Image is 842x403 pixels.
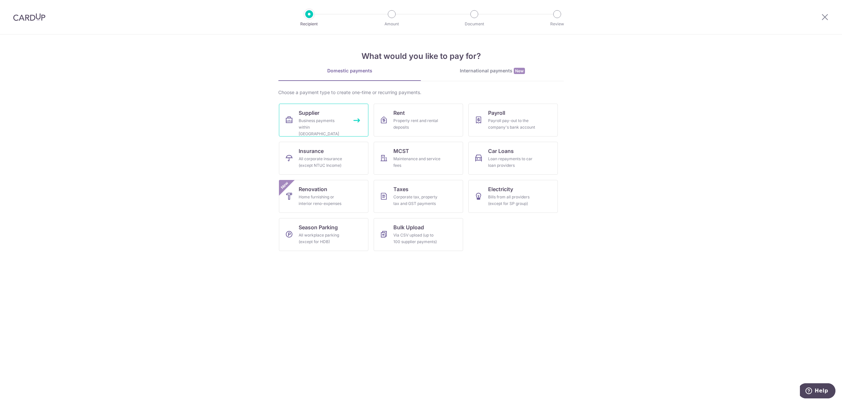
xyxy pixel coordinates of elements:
[15,5,28,11] span: Help
[393,117,441,131] div: Property rent and rental deposits
[488,185,513,193] span: Electricity
[488,156,535,169] div: Loan repayments to car loan providers
[488,147,514,155] span: Car Loans
[278,50,564,62] h4: What would you like to pay for?
[299,156,346,169] div: All corporate insurance (except NTUC Income)
[800,383,835,400] iframe: Opens a widget where you can find more information
[468,180,558,213] a: ElectricityBills from all providers (except for SP group)
[374,104,463,137] a: RentProperty rent and rental deposits
[278,89,564,96] div: Choose a payment type to create one-time or recurring payments.
[285,21,334,27] p: Recipient
[374,180,463,213] a: TaxesCorporate tax, property tax and GST payments
[393,109,405,117] span: Rent
[421,67,564,74] div: International payments
[279,218,368,251] a: Season ParkingAll workplace parking (except for HDB)
[279,180,368,213] a: RenovationHome furnishing or interior reno-expensesNew
[299,223,338,231] span: Season Parking
[393,232,441,245] div: Via CSV upload (up to 100 supplier payments)
[514,68,525,74] span: New
[393,156,441,169] div: Maintenance and service fees
[393,194,441,207] div: Corporate tax, property tax and GST payments
[299,232,346,245] div: All workplace parking (except for HDB)
[468,104,558,137] a: PayrollPayroll pay-out to the company's bank account
[533,21,582,27] p: Review
[488,109,505,117] span: Payroll
[367,21,416,27] p: Amount
[299,117,346,137] div: Business payments within [GEOGRAPHIC_DATA]
[393,147,409,155] span: MCST
[299,109,319,117] span: Supplier
[299,147,324,155] span: Insurance
[393,223,424,231] span: Bulk Upload
[450,21,499,27] p: Document
[488,194,535,207] div: Bills from all providers (except for SP group)
[13,13,45,21] img: CardUp
[279,104,368,137] a: SupplierBusiness payments within [GEOGRAPHIC_DATA]
[299,185,327,193] span: Renovation
[374,142,463,175] a: MCSTMaintenance and service fees
[279,142,368,175] a: InsuranceAll corporate insurance (except NTUC Income)
[468,142,558,175] a: Car LoansLoan repayments to car loan providers
[299,194,346,207] div: Home furnishing or interior reno-expenses
[279,180,290,191] span: New
[488,117,535,131] div: Payroll pay-out to the company's bank account
[393,185,409,193] span: Taxes
[278,67,421,74] div: Domestic payments
[374,218,463,251] a: Bulk UploadVia CSV upload (up to 100 supplier payments)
